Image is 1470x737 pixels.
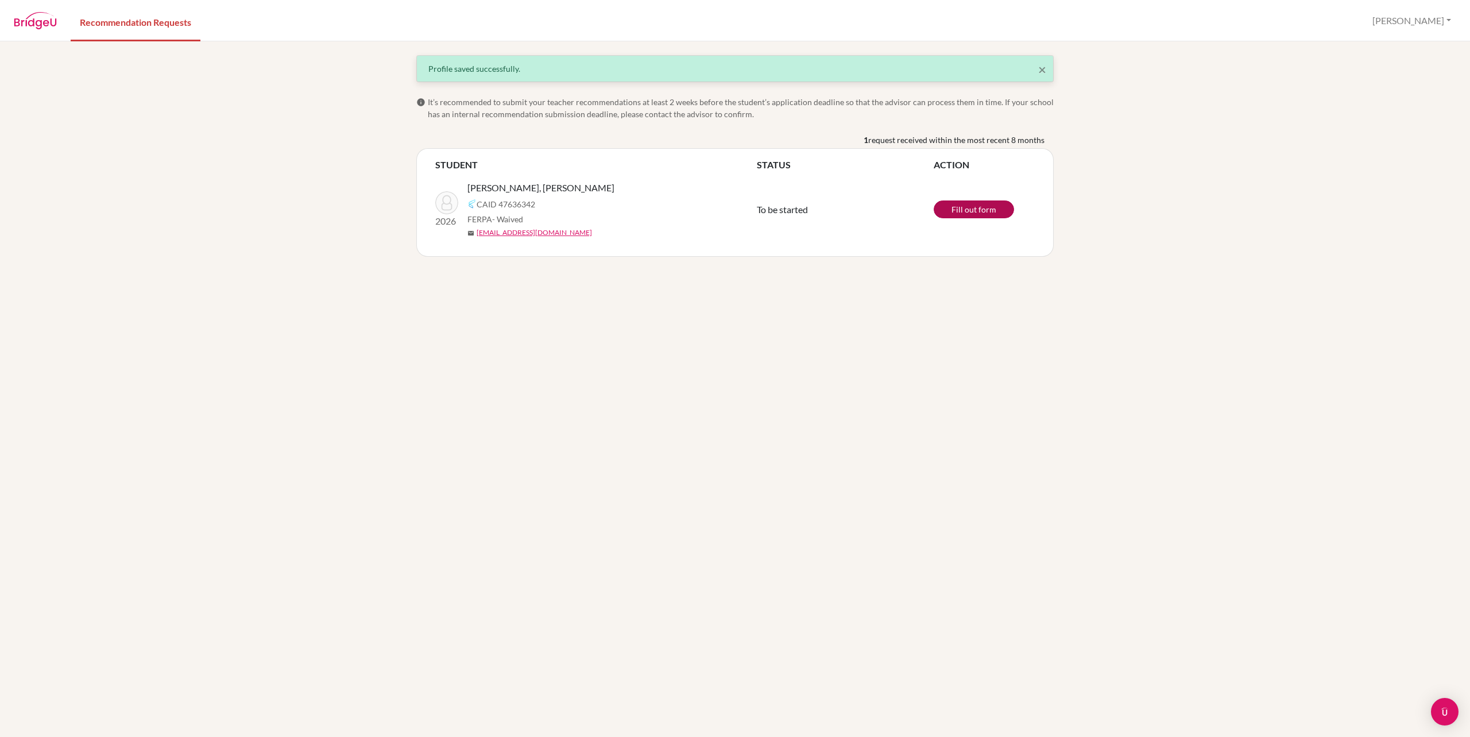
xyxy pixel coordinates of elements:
span: CAID 47636342 [477,198,535,210]
img: Common App logo [467,199,477,209]
span: info [416,98,425,107]
th: ACTION [934,158,1035,172]
b: 1 [864,134,868,146]
span: × [1038,61,1046,78]
img: BridgeU logo [14,12,57,29]
th: STATUS [757,158,934,172]
span: [PERSON_NAME], [PERSON_NAME] [467,181,614,195]
span: - Waived [492,214,523,224]
button: Close [1038,63,1046,76]
div: Open Intercom Messenger [1431,698,1459,726]
span: request received within the most recent 8 months [868,134,1045,146]
th: STUDENT [435,158,757,172]
span: It’s recommended to submit your teacher recommendations at least 2 weeks before the student’s app... [428,96,1054,120]
p: 2026 [435,214,458,228]
span: FERPA [467,213,523,225]
div: Profile saved successfully. [428,63,1042,75]
a: [EMAIL_ADDRESS][DOMAIN_NAME] [477,227,592,238]
span: mail [467,230,474,237]
a: Fill out form [934,200,1014,218]
button: [PERSON_NAME] [1367,10,1456,32]
span: To be started [757,204,808,215]
img: Morimoto, Rayta [435,191,458,214]
a: Recommendation Requests [71,2,200,41]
